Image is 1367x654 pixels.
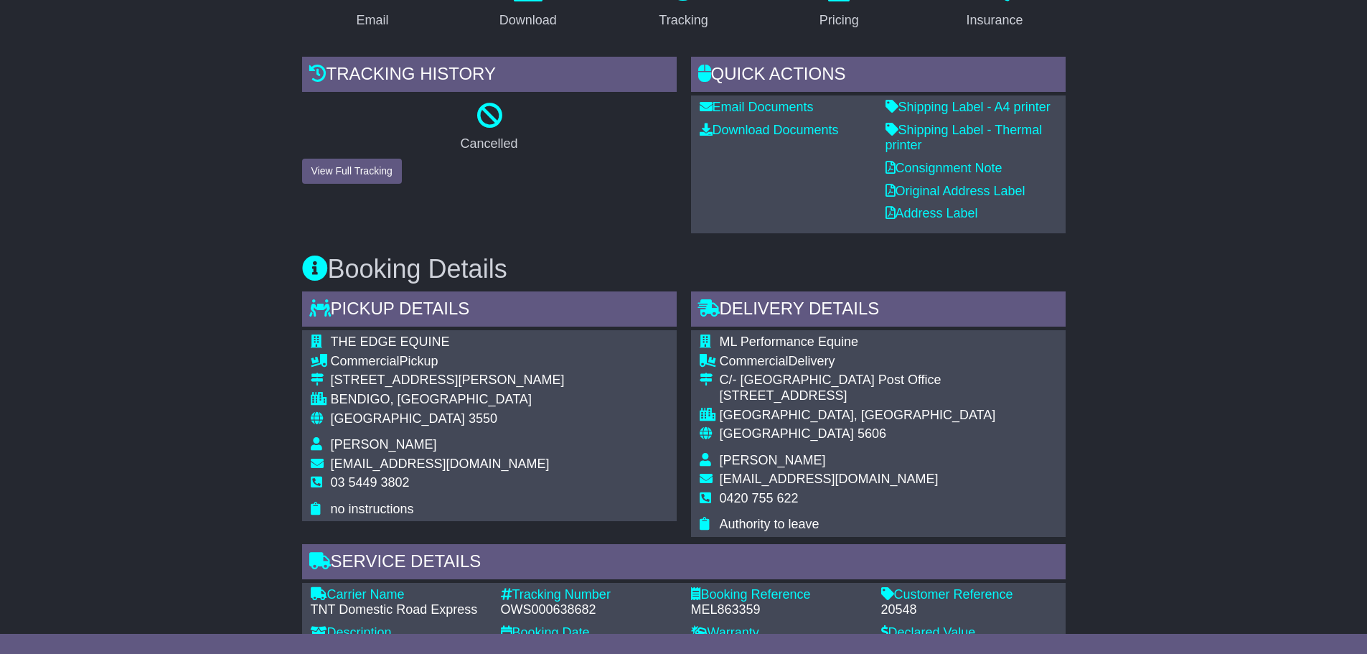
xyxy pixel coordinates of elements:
span: Commercial [331,354,400,368]
div: Warranty [691,625,867,641]
div: Customer Reference [881,587,1057,603]
span: 5606 [858,426,886,441]
div: Pickup Details [302,291,677,330]
span: [GEOGRAPHIC_DATA] [720,426,854,441]
div: Delivery [720,354,996,370]
a: Original Address Label [886,184,1025,198]
span: Authority to leave [720,517,819,531]
div: Booking Date [501,625,677,641]
span: [PERSON_NAME] [720,453,826,467]
span: [EMAIL_ADDRESS][DOMAIN_NAME] [720,472,939,486]
div: [GEOGRAPHIC_DATA], [GEOGRAPHIC_DATA] [720,408,996,424]
div: [STREET_ADDRESS] [720,388,996,404]
div: [STREET_ADDRESS][PERSON_NAME] [331,373,565,388]
div: C/- [GEOGRAPHIC_DATA] Post Office [720,373,996,388]
div: BENDIGO, [GEOGRAPHIC_DATA] [331,392,565,408]
a: Consignment Note [886,161,1002,175]
a: Address Label [886,206,978,220]
a: Shipping Label - Thermal printer [886,123,1043,153]
span: ML Performance Equine [720,335,858,349]
div: Booking Reference [691,587,867,603]
div: Insurance [967,11,1023,30]
span: Commercial [720,354,789,368]
div: Description [311,625,487,641]
div: Quick Actions [691,57,1066,95]
div: Tracking [659,11,708,30]
button: View Full Tracking [302,159,402,184]
span: 0420 755 622 [720,491,799,505]
div: Delivery Details [691,291,1066,330]
div: Tracking Number [501,587,677,603]
span: THE EDGE EQUINE [331,335,450,349]
div: TNT Domestic Road Express [311,602,487,618]
a: Email Documents [700,100,814,114]
div: Pricing [819,11,859,30]
div: 20548 [881,602,1057,618]
div: Tracking history [302,57,677,95]
a: Download Documents [700,123,839,137]
span: [GEOGRAPHIC_DATA] [331,411,465,426]
div: Download [499,11,557,30]
div: Pickup [331,354,565,370]
div: OWS000638682 [501,602,677,618]
p: Cancelled [302,136,677,152]
span: 3550 [469,411,497,426]
h3: Booking Details [302,255,1066,284]
a: Shipping Label - A4 printer [886,100,1051,114]
div: Email [356,11,388,30]
span: no instructions [331,502,414,516]
div: MEL863359 [691,602,867,618]
div: Carrier Name [311,587,487,603]
div: Service Details [302,544,1066,583]
span: [PERSON_NAME] [331,437,437,452]
span: 03 5449 3802 [331,475,410,490]
span: [EMAIL_ADDRESS][DOMAIN_NAME] [331,457,550,471]
div: Declared Value [881,625,1057,641]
